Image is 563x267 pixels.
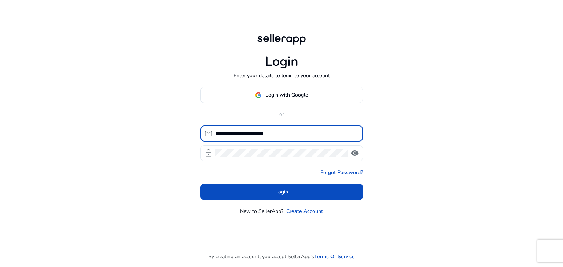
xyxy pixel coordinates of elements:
[275,188,288,196] span: Login
[350,149,359,158] span: visibility
[314,253,355,260] a: Terms Of Service
[200,184,363,200] button: Login
[286,207,323,215] a: Create Account
[200,110,363,118] p: or
[240,207,283,215] p: New to SellerApp?
[265,91,308,99] span: Login with Google
[204,149,213,158] span: lock
[265,54,298,69] h1: Login
[204,129,213,138] span: mail
[200,87,363,103] button: Login with Google
[255,92,262,98] img: google-logo.svg
[320,169,363,176] a: Forgot Password?
[233,72,330,79] p: Enter your details to login to your account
